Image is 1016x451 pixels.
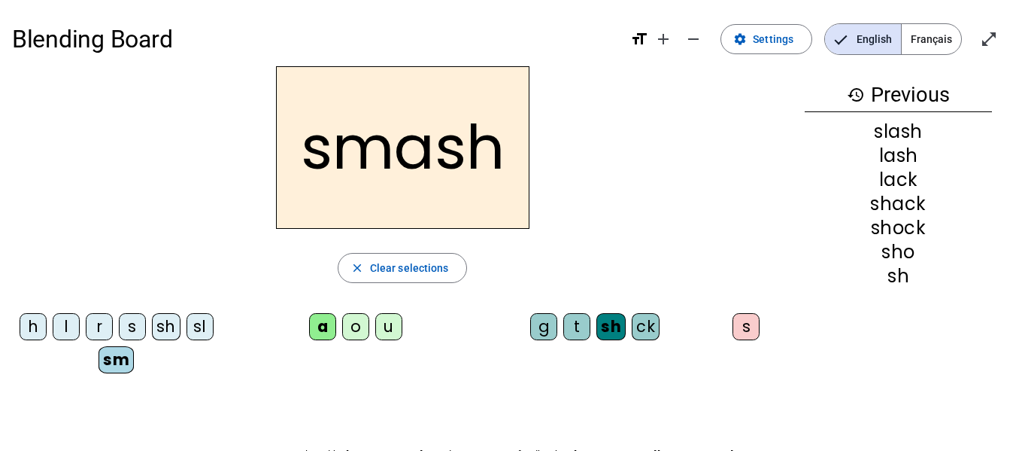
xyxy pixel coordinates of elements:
div: lack [805,171,992,189]
h1: Blending Board [12,15,618,63]
div: lash [805,147,992,165]
button: Increase font size [648,24,678,54]
div: h [20,313,47,340]
span: Settings [753,30,793,48]
div: sho [805,243,992,261]
span: Français [902,24,961,54]
mat-icon: open_in_full [980,30,998,48]
div: g [530,313,557,340]
h2: smash [276,66,529,229]
div: a [309,313,336,340]
button: Enter full screen [974,24,1004,54]
mat-icon: add [654,30,672,48]
div: sh [596,313,626,340]
div: sl [187,313,214,340]
button: Settings [720,24,812,54]
mat-icon: remove [684,30,702,48]
button: Decrease font size [678,24,708,54]
div: slash [805,123,992,141]
div: s [732,313,760,340]
div: sm [99,346,134,373]
mat-icon: history [847,86,865,104]
div: sh [152,313,180,340]
div: shack [805,195,992,213]
div: t [563,313,590,340]
div: l [53,313,80,340]
div: sh [805,267,992,285]
div: r [86,313,113,340]
mat-icon: format_size [630,30,648,48]
h3: Previous [805,78,992,112]
div: s [119,313,146,340]
mat-icon: close [350,261,364,275]
div: u [375,313,402,340]
div: shock [805,219,992,237]
mat-icon: settings [733,32,747,46]
span: English [825,24,901,54]
button: Clear selections [338,253,468,283]
div: ck [632,313,660,340]
span: Clear selections [370,259,449,277]
div: o [342,313,369,340]
mat-button-toggle-group: Language selection [824,23,962,55]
